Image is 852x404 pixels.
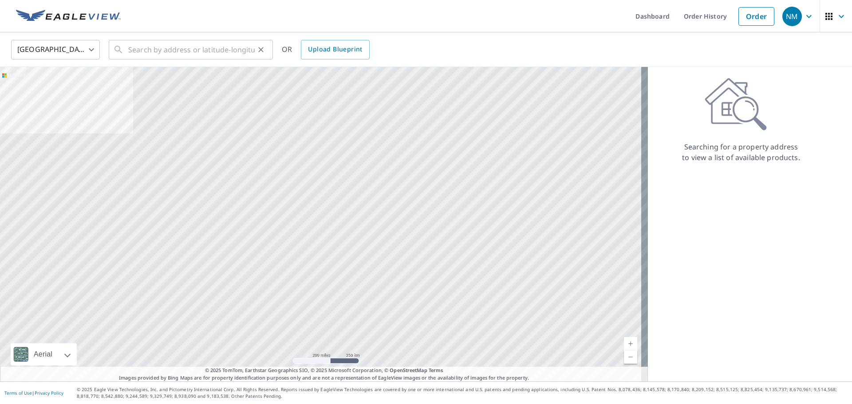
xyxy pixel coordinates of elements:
[16,10,121,23] img: EV Logo
[77,386,848,400] p: © 2025 Eagle View Technologies, Inc. and Pictometry International Corp. All Rights Reserved. Repo...
[4,390,63,396] p: |
[624,350,637,364] a: Current Level 5, Zoom Out
[624,337,637,350] a: Current Level 5, Zoom In
[4,390,32,396] a: Terms of Use
[682,141,801,163] p: Searching for a property address to view a list of available products.
[255,43,267,56] button: Clear
[390,367,427,373] a: OpenStreetMap
[35,390,63,396] a: Privacy Policy
[11,37,100,62] div: [GEOGRAPHIC_DATA]
[128,37,255,62] input: Search by address or latitude-longitude
[308,44,362,55] span: Upload Blueprint
[301,40,369,59] a: Upload Blueprint
[429,367,443,373] a: Terms
[11,343,77,365] div: Aerial
[282,40,370,59] div: OR
[782,7,802,26] div: NM
[31,343,55,365] div: Aerial
[205,367,443,374] span: © 2025 TomTom, Earthstar Geographics SIO, © 2025 Microsoft Corporation, ©
[738,7,774,26] a: Order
